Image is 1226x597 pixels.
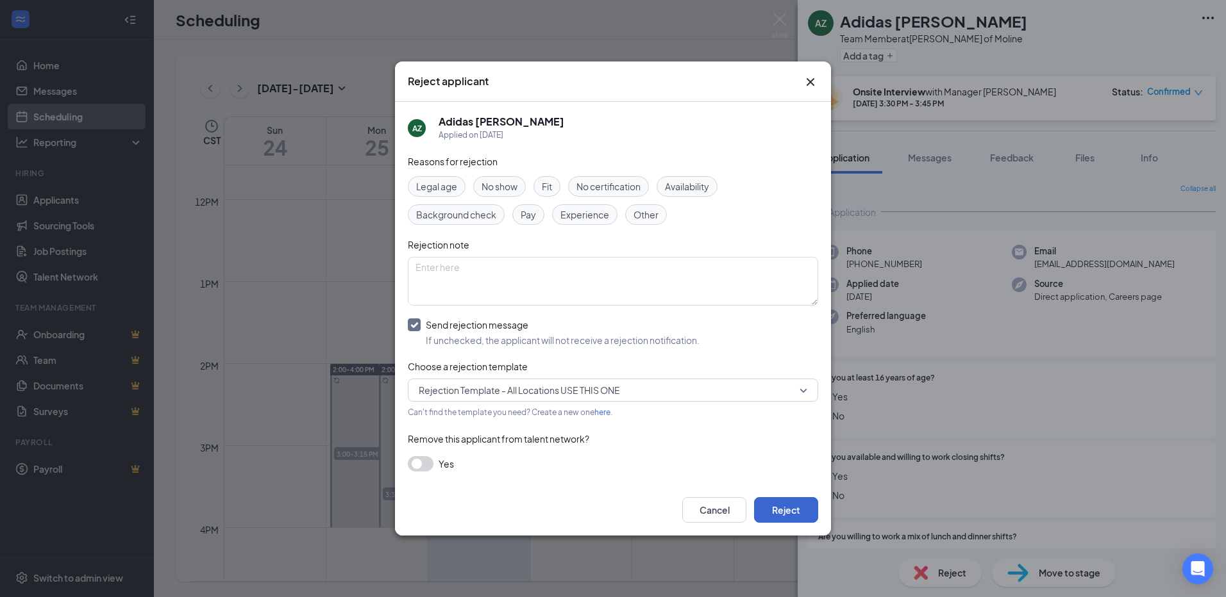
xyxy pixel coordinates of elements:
[482,179,517,193] span: No show
[408,156,498,167] span: Reasons for rejection
[439,456,454,471] span: Yes
[634,208,659,222] span: Other
[408,433,589,445] span: Remove this applicant from talent network?
[408,407,612,417] span: Can't find the template you need? Create a new one .
[803,74,818,90] button: Close
[665,179,709,193] span: Availability
[416,179,457,193] span: Legal age
[439,115,564,129] h5: Adidas [PERSON_NAME]
[542,179,552,193] span: Fit
[416,208,496,222] span: Background check
[682,497,746,523] button: Cancel
[594,407,610,417] a: here
[412,123,422,134] div: AZ
[521,208,536,222] span: Pay
[419,380,620,400] span: Rejection Template - All Locations USE THIS ONE
[803,74,818,90] svg: Cross
[408,361,528,372] span: Choose a rejection template
[576,179,641,193] span: No certification
[754,497,818,523] button: Reject
[408,239,469,250] span: Rejection note
[1182,553,1213,584] div: Open Intercom Messenger
[439,129,564,142] div: Applied on [DATE]
[408,74,489,88] h3: Reject applicant
[560,208,609,222] span: Experience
